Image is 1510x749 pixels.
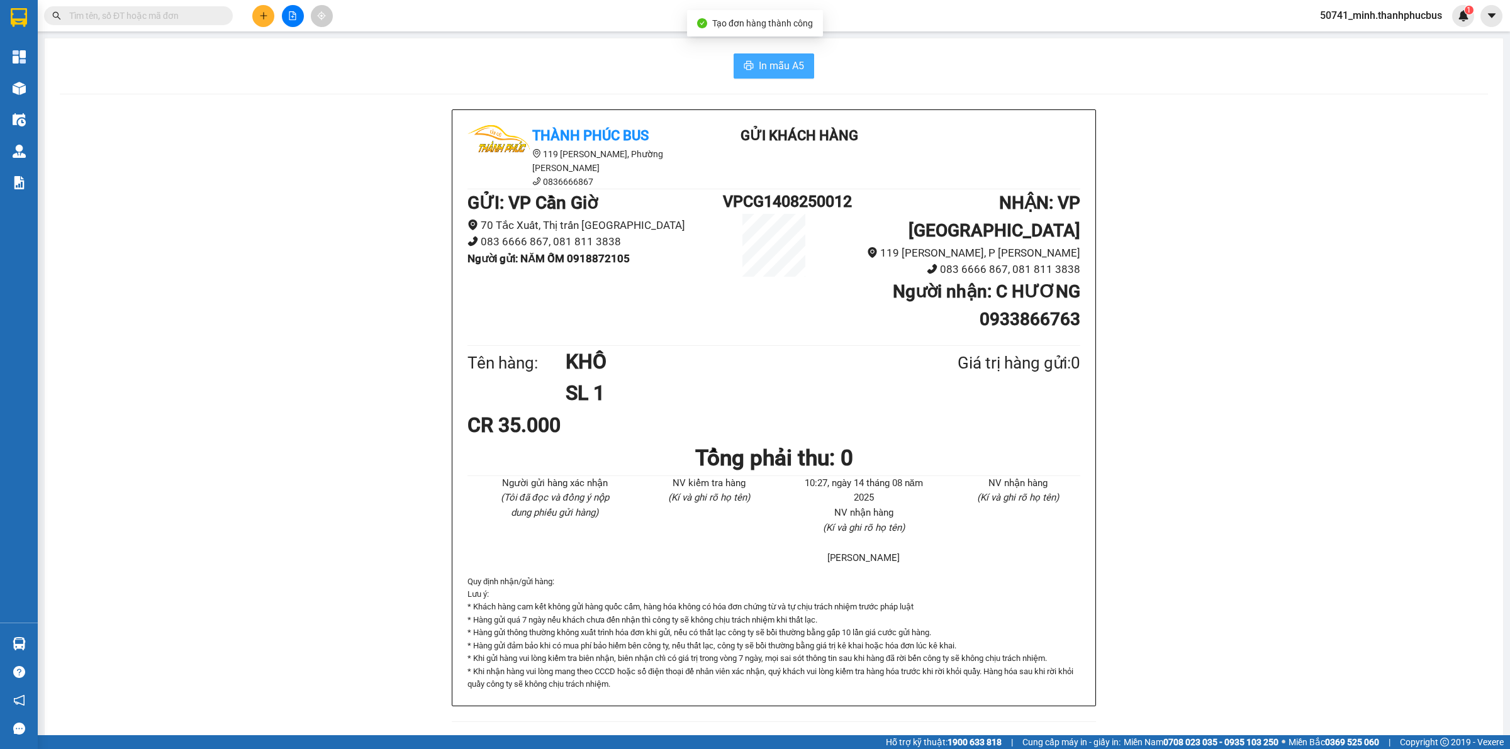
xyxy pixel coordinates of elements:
i: (Kí và ghi rõ họ tên) [977,492,1059,503]
span: | [1389,735,1390,749]
span: Miền Bắc [1289,735,1379,749]
b: Gửi khách hàng [741,128,858,143]
h1: KHÔ [566,346,897,377]
p: * Khách hàng cam kết không gửi hàng quốc cấm, hàng hóa không có hóa đơn chứng từ và tự chịu trách... [467,601,1080,613]
p: Lưu ý: [467,588,1080,601]
li: NV kiểm tra hàng [647,476,772,491]
b: Người nhận : C HƯƠNG 0933866763 [893,281,1080,330]
li: NV nhận hàng [802,506,926,521]
li: 083 6666 867, 081 811 3838 [825,261,1080,278]
span: printer [744,60,754,72]
button: printerIn mẫu A5 [734,53,814,79]
img: warehouse-icon [13,145,26,158]
div: Giá trị hàng gửi: 0 [897,350,1080,376]
span: environment [532,149,541,158]
h1: Tổng phải thu: 0 [467,441,1080,475]
li: 0836666867 [467,175,694,189]
span: copyright [1440,738,1449,746]
p: * Hàng gửi đảm bảo khi có mua phí bảo hiểm bên công ty, nếu thất lạc, công ty sẽ bồi thường bằng ... [467,640,1080,652]
button: file-add [282,5,304,27]
span: 1 [1467,6,1471,14]
i: (Kí và ghi rõ họ tên) [668,492,750,503]
li: Người gửi hàng xác nhận [493,476,617,491]
li: 10:27, ngày 14 tháng 08 năm 2025 [802,476,926,506]
div: CR 35.000 [467,409,669,441]
span: notification [13,694,25,706]
span: question-circle [13,666,25,678]
img: solution-icon [13,176,26,189]
span: environment [467,219,478,230]
img: logo.jpg [467,125,530,188]
b: Người gửi : NĂM ỐM 0918872105 [467,252,630,265]
i: (Kí và ghi rõ họ tên) [823,522,905,533]
span: | [1011,735,1013,749]
strong: 0708 023 035 - 0935 103 250 [1163,737,1278,747]
li: 083 6666 867, 081 811 3838 [467,233,723,250]
span: Cung cấp máy in - giấy in: [1022,735,1121,749]
span: search [52,11,61,20]
span: plus [259,11,268,20]
h1: VPCG1408250012 [723,189,825,214]
span: Miền Nam [1124,735,1278,749]
li: 70 Tắc Xuất, Thị trấn [GEOGRAPHIC_DATA] [467,217,723,234]
p: * Khi nhận hàng vui lòng mang theo CCCD hoặc số điện thoại để nhân viên xác nhận, quý khách vui l... [467,665,1080,691]
img: icon-new-feature [1458,10,1469,21]
span: 50741_minh.thanhphucbus [1310,8,1452,23]
strong: 0369 525 060 [1325,737,1379,747]
span: message [13,723,25,735]
img: dashboard-icon [13,50,26,64]
img: logo-vxr [11,8,27,27]
span: file-add [288,11,297,20]
li: 119 [PERSON_NAME], Phường [PERSON_NAME] [467,147,694,175]
span: phone [927,264,937,274]
img: warehouse-icon [13,82,26,95]
span: environment [867,247,878,258]
i: (Tôi đã đọc và đồng ý nộp dung phiếu gửi hàng) [501,492,609,518]
li: NV nhận hàng [956,476,1081,491]
button: plus [252,5,274,27]
span: aim [317,11,326,20]
img: warehouse-icon [13,637,26,650]
b: NHẬN : VP [GEOGRAPHIC_DATA] [909,192,1080,241]
span: check-circle [697,18,707,28]
span: caret-down [1486,10,1497,21]
div: Quy định nhận/gửi hàng : [467,575,1080,691]
li: 119 [PERSON_NAME], P [PERSON_NAME] [825,245,1080,262]
button: caret-down [1480,5,1502,27]
div: Tên hàng: [467,350,566,376]
p: * Khi gửi hàng vui lòng kiểm tra biên nhận, biên nhận chỉ có giá trị trong vòng 7 ngày, mọi sai s... [467,652,1080,665]
sup: 1 [1465,6,1474,14]
span: Tạo đơn hàng thành công [712,18,813,28]
input: Tìm tên, số ĐT hoặc mã đơn [69,9,218,23]
button: aim [311,5,333,27]
strong: 1900 633 818 [948,737,1002,747]
span: Hỗ trợ kỹ thuật: [886,735,1002,749]
span: ⚪️ [1282,740,1285,745]
span: phone [467,236,478,247]
span: In mẫu A5 [759,58,804,74]
li: [PERSON_NAME] [802,551,926,566]
h1: SL 1 [566,377,897,409]
p: * Hàng gửi thông thường không xuất trình hóa đơn khi gửi, nếu có thất lạc công ty sẽ bồi thường b... [467,626,1080,639]
p: * Hàng gửi quá 7 ngày nếu khách chưa đến nhận thì công ty sẽ không chịu trách nhiệm khi thất lạc. [467,614,1080,626]
b: GỬI : VP Cần Giờ [467,192,598,213]
b: Thành Phúc Bus [532,128,649,143]
img: warehouse-icon [13,113,26,126]
span: phone [532,177,541,186]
